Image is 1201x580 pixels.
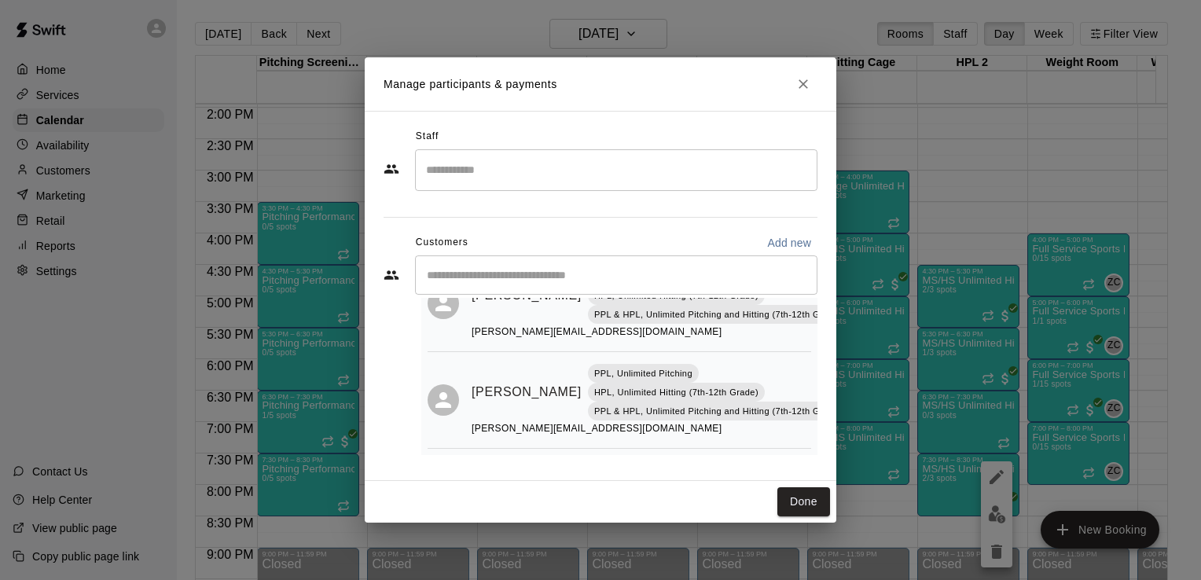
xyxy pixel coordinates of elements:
p: PPL & HPL, Unlimited Pitching and Hitting (7th-12th Grade) [594,405,842,418]
span: [PERSON_NAME][EMAIL_ADDRESS][DOMAIN_NAME] [472,423,722,434]
button: Done [777,487,830,516]
div: Braxton Frankenburger [428,288,459,319]
p: PPL, Unlimited Pitching [594,367,692,380]
p: PPL & HPL, Unlimited Pitching and Hitting (7th-12th Grade) [594,308,842,321]
svg: Customers [384,267,399,283]
div: Search staff [415,149,817,191]
a: [PERSON_NAME] [472,382,582,402]
p: HPL, Unlimited Hitting (7th-12th Grade) [594,386,758,399]
p: Manage participants & payments [384,76,557,93]
svg: Staff [384,161,399,177]
div: Cason Frankenburger [428,384,459,416]
span: Customers [416,230,468,255]
div: Start typing to search customers... [415,255,817,295]
button: Add new [761,230,817,255]
p: Add new [767,235,811,251]
span: [PERSON_NAME][EMAIL_ADDRESS][DOMAIN_NAME] [472,326,722,337]
button: Close [789,70,817,98]
span: Staff [416,124,439,149]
